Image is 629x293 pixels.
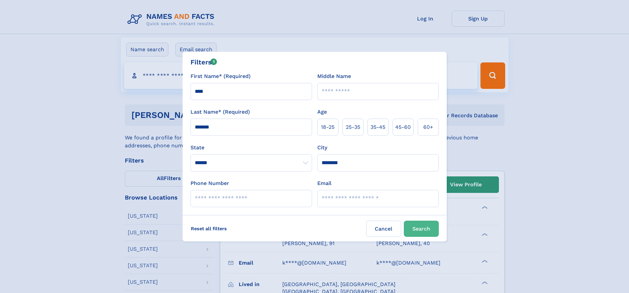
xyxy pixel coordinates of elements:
label: Age [317,108,327,116]
label: Last Name* (Required) [191,108,250,116]
span: 45‑60 [395,123,411,131]
label: Middle Name [317,72,351,80]
div: Filters [191,57,217,67]
label: Cancel [366,221,401,237]
label: City [317,144,327,152]
label: Phone Number [191,179,229,187]
label: Email [317,179,332,187]
span: 25‑35 [346,123,360,131]
label: State [191,144,312,152]
span: 35‑45 [370,123,385,131]
label: First Name* (Required) [191,72,251,80]
span: 18‑25 [321,123,334,131]
label: Reset all filters [187,221,231,237]
span: 60+ [423,123,433,131]
button: Search [404,221,439,237]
